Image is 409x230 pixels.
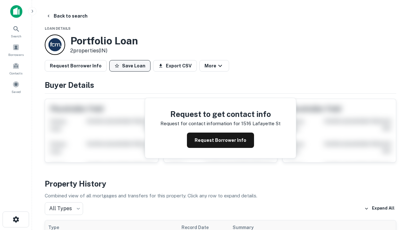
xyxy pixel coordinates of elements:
p: Request for contact information for [160,120,240,127]
p: 2 properties (IN) [70,47,138,55]
button: Request Borrower Info [187,133,254,148]
span: Contacts [10,71,22,76]
span: Loan Details [45,27,71,30]
button: Save Loan [109,60,150,72]
button: Back to search [43,10,90,22]
button: Export CSV [153,60,197,72]
a: Contacts [2,60,30,77]
a: Saved [2,78,30,96]
button: More [199,60,229,72]
span: Search [11,34,21,39]
span: Saved [12,89,21,94]
p: 1516 lafayette st [241,120,281,127]
button: Expand All [363,204,396,213]
span: Borrowers [8,52,24,57]
button: Request Borrower Info [45,60,107,72]
a: Search [2,23,30,40]
iframe: Chat Widget [377,179,409,210]
p: Combined view of all mortgages and transfers for this property. Click any row to expand details. [45,192,396,200]
h4: Request to get contact info [160,108,281,120]
h4: Buyer Details [45,79,396,91]
h4: Property History [45,178,396,189]
img: capitalize-icon.png [10,5,22,18]
h3: Portfolio Loan [70,35,138,47]
a: Borrowers [2,41,30,58]
div: All Types [45,202,83,215]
